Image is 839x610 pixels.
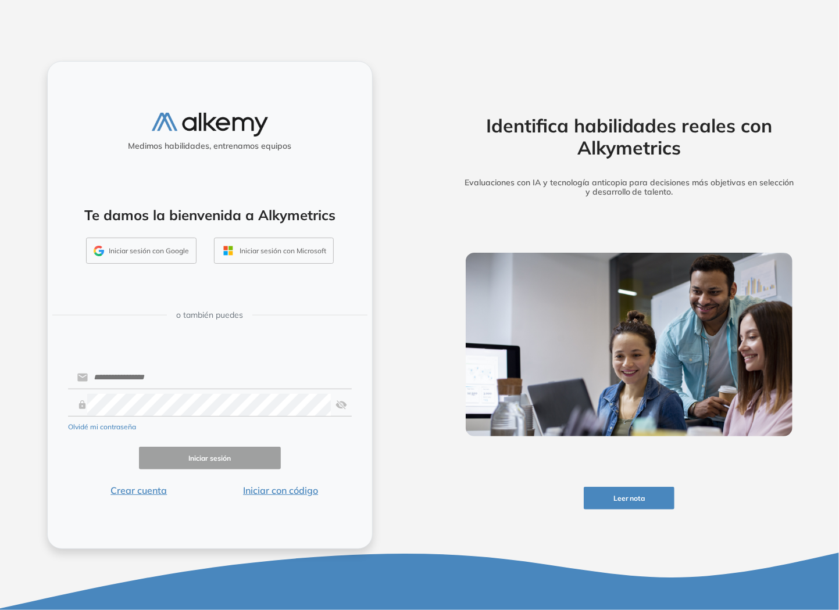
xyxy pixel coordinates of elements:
h4: Te damos la bienvenida a Alkymetrics [63,207,357,224]
img: asd [335,394,347,416]
button: Crear cuenta [68,483,210,497]
img: OUTLOOK_ICON [222,244,235,257]
button: Iniciar sesión con Google [86,238,197,264]
h2: Identifica habilidades reales con Alkymetrics [448,114,811,159]
h5: Evaluaciones con IA y tecnología anticopia para decisiones más objetivas en selección y desarroll... [448,178,811,198]
button: Iniciar con código [210,483,352,497]
img: logo-alkemy [152,113,268,137]
img: img-more-info [466,253,792,436]
button: Iniciar sesión con Microsoft [214,238,334,264]
h5: Medimos habilidades, entrenamos equipos [52,141,367,151]
button: Iniciar sesión [139,447,281,469]
span: o también puedes [176,309,243,321]
button: Leer nota [584,487,674,509]
img: GMAIL_ICON [94,246,104,256]
button: Olvidé mi contraseña [68,422,136,432]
